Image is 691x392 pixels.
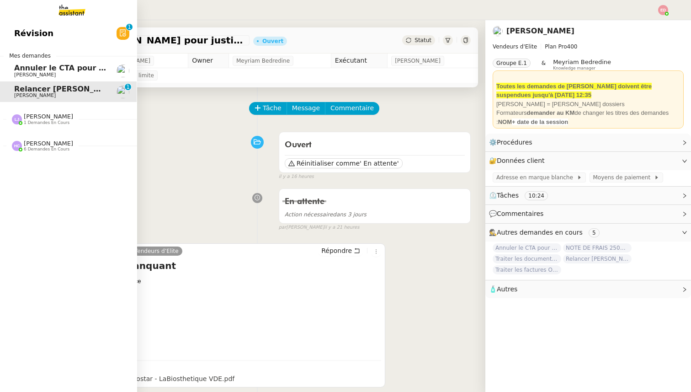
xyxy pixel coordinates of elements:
[330,103,374,113] span: Commentaire
[14,64,167,72] span: Annuler le CTA pour [PERSON_NAME]
[285,211,367,218] span: dans 3 jours
[126,84,130,92] p: 1
[593,173,654,182] span: Moyens de paiement
[125,84,131,90] nz-badge-sup: 1
[49,374,234,384] div: 240825 réservation _ Eurostar - LaBiosthetique VDE.pdf
[236,56,290,65] span: Meyriam Bedredine
[24,113,73,120] span: [PERSON_NAME]
[14,85,225,93] span: Relancer [PERSON_NAME] pour justificatif Eurostar
[525,191,548,200] nz-tag: 10:24
[285,198,324,206] span: En attente
[553,59,611,70] app-user-label: Knowledge manager
[489,156,548,166] span: 🔐
[489,229,603,236] span: 🕵️
[117,64,129,77] img: users%2FxgWPCdJhSBeE5T1N2ZiossozSlm1%2Favatar%2F5b22230b-e380-461f-81e9-808a3aa6de32
[325,102,379,115] button: Commentaire
[496,173,577,182] span: Adresse en marque blanche
[395,56,441,65] span: [PERSON_NAME]
[489,285,517,293] span: 🧴
[493,243,561,252] span: Annuler le CTA pour [PERSON_NAME]
[497,210,543,217] span: Commentaires
[287,102,325,115] button: Message
[485,224,691,242] div: 🕵️Autres demandes en cours 5
[526,109,574,116] strong: demander au KM
[506,27,574,35] a: [PERSON_NAME]
[489,137,537,148] span: ⚙️
[331,54,388,68] td: Exécutant
[126,24,133,30] nz-badge-sup: 1
[48,259,381,272] h4: Re: Document manquant
[489,192,556,199] span: ⏲️
[542,59,546,70] span: &
[279,224,287,231] span: par
[489,210,547,217] span: 💬
[485,187,691,204] div: ⏲️Tâches 10:24
[485,205,691,223] div: 💬Commentaires
[485,280,691,298] div: 🧴Autres
[553,59,611,65] span: Meyriam Bedredine
[48,36,246,45] span: Relancer [PERSON_NAME] pour justificatif Eurostar
[115,247,182,255] a: Théo Vendeurs d’Elite
[263,103,282,113] span: Tâche
[493,59,531,68] nz-tag: Groupe E.1
[188,54,229,68] td: Owner
[249,102,287,115] button: Tâche
[48,277,381,286] div: En effet ! merci pour votre vigilance
[12,114,22,124] img: svg
[12,141,22,151] img: svg
[128,24,131,32] p: 1
[360,159,399,168] span: ' En attente'
[497,285,517,293] span: Autres
[589,228,600,237] nz-tag: 5
[292,103,320,113] span: Message
[14,72,56,78] span: [PERSON_NAME]
[567,43,578,50] span: 400
[117,86,129,98] img: users%2FxgWPCdJhSBeE5T1N2ZiossozSlm1%2Favatar%2F5b22230b-e380-461f-81e9-808a3aa6de32
[493,26,503,36] img: users%2FxgWPCdJhSBeE5T1N2ZiossozSlm1%2Favatar%2F5b22230b-e380-461f-81e9-808a3aa6de32
[285,158,403,168] button: Réinitialiser comme' En attente'
[415,37,431,43] span: Statut
[262,38,283,44] div: Ouvert
[279,173,314,181] span: il y a 16 heures
[497,192,519,199] span: Tâches
[496,100,680,127] div: [PERSON_NAME] = [PERSON_NAME] dossiers Formateurs de changer les titres des demandes :
[279,224,360,231] small: [PERSON_NAME]
[285,141,312,149] span: Ouvert
[24,140,73,147] span: [PERSON_NAME]
[285,211,333,218] span: Action nécessaire
[14,27,53,40] span: Révision
[497,139,532,146] span: Procédures
[563,254,632,263] span: Relancer [PERSON_NAME] pour documents août
[321,246,352,255] span: Répondre
[493,43,537,50] span: Vendeurs d'Elite
[48,285,381,295] div: En PJ.
[24,147,69,152] span: 6 demandes en cours
[4,51,56,60] span: Mes demandes
[485,152,691,170] div: 🔐Données client
[493,265,561,274] span: Traiter les factures ORPI [PERSON_NAME]
[512,118,568,125] strong: + date de la session
[493,254,561,263] span: Traiter les documents ARVAL
[553,66,595,71] span: Knowledge manager
[14,92,56,98] span: [PERSON_NAME]
[545,43,567,50] span: Plan Pro
[497,229,583,236] span: Autres demandes en cours
[24,120,69,125] span: 1 demandes en cours
[485,134,691,151] div: ⚙️Procédures
[297,159,360,168] span: Réinitialiser comme
[563,243,632,252] span: NOTE DE FRAIS 25025 - TAP ATOL - [GEOGRAPHIC_DATA] - [DATE] et [DATE]
[497,157,545,164] span: Données client
[496,83,652,99] strong: Toutes les demandes de [PERSON_NAME] doivent être suspendues jusqu'à [DATE] 12:35
[658,5,668,15] img: svg
[498,118,512,125] strong: NOM
[318,246,363,256] button: Répondre
[324,224,359,231] span: il y a 21 heures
